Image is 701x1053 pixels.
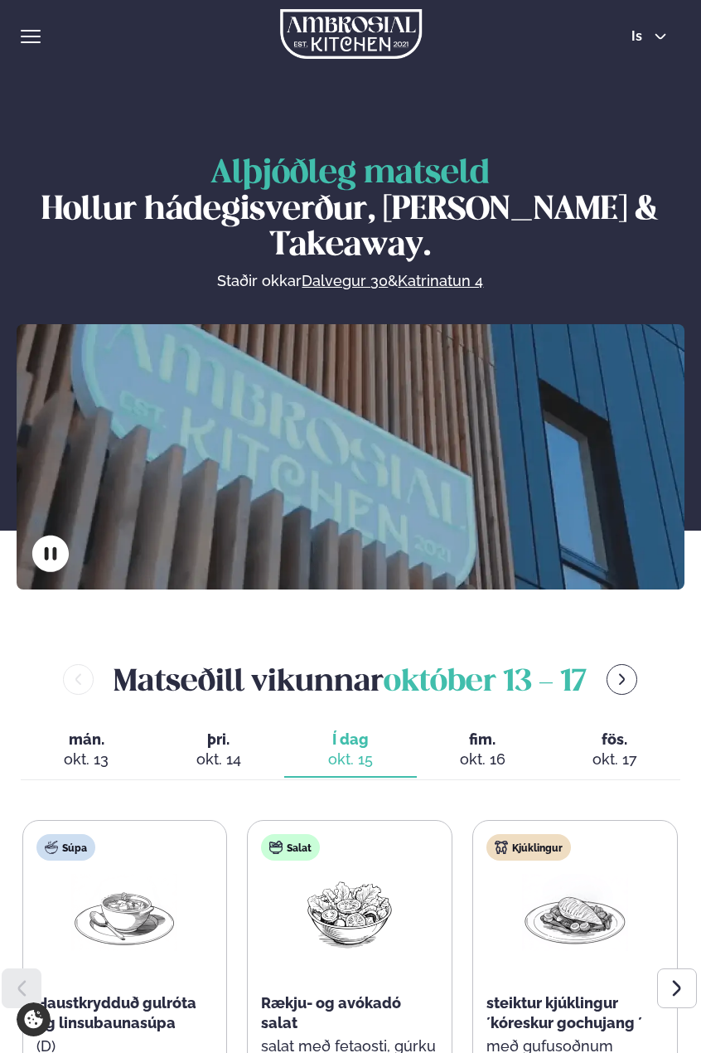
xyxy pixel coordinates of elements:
[261,834,320,861] div: Salat
[297,874,403,951] img: Salad.png
[302,271,388,291] a: Dalvegur 30
[45,841,58,854] img: soup.svg
[33,156,668,264] h1: Hollur hádegisverður, [PERSON_NAME] & Takeaway.
[34,730,139,750] span: mán.
[37,271,664,291] p: Staðir okkar &
[398,271,483,291] a: Katrinatun 4
[549,723,680,778] button: fös. okt. 17
[284,723,416,778] button: Í dag okt. 15
[210,158,490,189] span: Alþjóðleg matseld
[522,874,628,951] img: Chicken-breast.png
[17,1002,51,1036] a: Cookie settings
[71,874,177,951] img: Soup.png
[607,664,637,695] button: menu-btn-right
[562,730,667,750] span: fös.
[36,994,196,1031] span: Haustkrydduð gulróta og linsubaunasúpa
[269,841,283,854] img: salad.svg
[36,834,95,861] div: Súpa
[486,994,642,1031] span: steiktur kjúklingur ´kóreskur gochujang ´
[618,30,680,43] button: is
[417,723,549,778] button: fim. okt. 16
[63,664,94,695] button: menu-btn-left
[430,730,535,750] span: fim.
[261,994,401,1031] span: Rækju- og avókadó salat
[384,668,587,697] span: október 13 - 17
[297,730,403,750] span: Í dag
[152,723,284,778] button: þri. okt. 14
[21,723,152,778] button: mán. okt. 13
[280,9,422,59] img: logo
[114,656,587,703] h2: Matseðill vikunnar
[166,730,271,750] span: þri.
[562,750,667,769] div: okt. 17
[34,750,139,769] div: okt. 13
[297,750,403,769] div: okt. 15
[486,834,571,861] div: Kjúklingur
[166,750,271,769] div: okt. 14
[495,841,508,854] img: chicken.svg
[430,750,535,769] div: okt. 16
[21,27,41,46] button: hamburger
[631,30,647,43] span: is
